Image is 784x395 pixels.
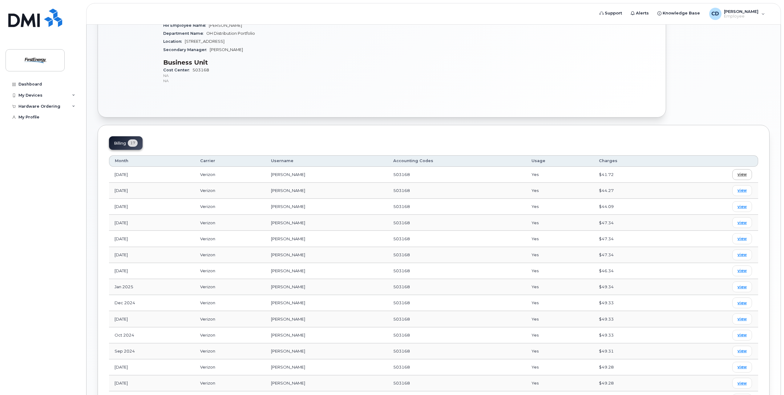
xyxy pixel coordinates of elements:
th: Carrier [195,155,265,166]
span: [STREET_ADDRESS] [185,39,224,44]
th: Usage [526,155,593,166]
span: [PERSON_NAME] [209,23,242,28]
td: Yes [526,199,593,215]
td: [PERSON_NAME] [265,375,388,391]
td: [PERSON_NAME] [265,167,388,183]
td: Yes [526,247,593,263]
td: [PERSON_NAME] [265,279,388,295]
td: Verizon [195,327,265,343]
div: $49.33 [599,300,668,306]
td: [DATE] [109,199,195,215]
div: $49.28 [599,380,668,386]
td: Yes [526,279,593,295]
a: view [732,217,752,228]
td: Yes [526,231,593,247]
td: [PERSON_NAME] [265,263,388,279]
span: 503168 [393,300,410,305]
td: Yes [526,327,593,343]
p: NA [163,78,405,83]
a: view [732,185,752,196]
td: [PERSON_NAME] [265,183,388,199]
span: Cost Center [163,68,192,72]
span: [PERSON_NAME] [210,47,243,52]
p: NA [163,73,405,78]
a: view [732,378,752,389]
td: Oct 2024 [109,327,195,343]
span: view [738,364,747,370]
td: Verizon [195,247,265,263]
div: $47.34 [599,220,668,226]
span: view [738,188,747,193]
td: Yes [526,343,593,359]
td: Yes [526,375,593,391]
span: Knowledge Base [663,10,700,16]
span: Support [605,10,622,16]
th: Month [109,155,195,166]
a: view [732,169,752,180]
span: view [738,300,747,306]
td: [DATE] [109,359,195,375]
span: Employee [724,14,758,19]
td: [DATE] [109,247,195,263]
span: Secondary Manager [163,47,210,52]
td: Yes [526,295,593,311]
span: 503168 [393,333,410,337]
td: Verizon [195,199,265,215]
div: $44.27 [599,188,668,194]
span: view [738,381,747,386]
h3: Business Unit [163,59,405,66]
span: 503168 [393,220,410,225]
span: Department Name [163,31,206,36]
td: [DATE] [109,183,195,199]
td: [DATE] [109,375,195,391]
td: Verizon [195,231,265,247]
td: Jan 2025 [109,279,195,295]
td: [PERSON_NAME] [265,327,388,343]
td: Verizon [195,359,265,375]
th: Username [265,155,388,166]
span: view [738,348,747,354]
div: $47.34 [599,236,668,242]
a: view [732,297,752,308]
span: view [738,252,747,257]
td: Verizon [195,311,265,327]
a: view [732,362,752,373]
td: Yes [526,167,593,183]
a: view [732,233,752,244]
th: Charges [593,155,673,166]
th: Accounting Codes [388,155,526,166]
td: [PERSON_NAME] [265,359,388,375]
td: Sep 2024 [109,343,195,359]
span: view [738,268,747,273]
td: [PERSON_NAME] [265,199,388,215]
span: 503168 [393,172,410,177]
a: view [732,313,752,324]
td: Yes [526,183,593,199]
td: Yes [526,215,593,231]
td: [DATE] [109,167,195,183]
td: [PERSON_NAME] [265,311,388,327]
span: [PERSON_NAME] [724,9,758,14]
td: [PERSON_NAME] [265,295,388,311]
td: Dec 2024 [109,295,195,311]
span: 503168 [393,317,410,321]
td: Yes [526,263,593,279]
span: Location [163,39,185,44]
td: [PERSON_NAME] [265,343,388,359]
td: Verizon [195,183,265,199]
td: [PERSON_NAME] [265,247,388,263]
a: Support [595,7,626,19]
span: 503168 [393,204,410,209]
span: OH Distribution Portfolio [206,31,255,36]
a: view [732,330,752,341]
span: 503168 [393,236,410,241]
td: Yes [526,359,593,375]
div: $49.34 [599,284,668,290]
span: view [738,316,747,322]
td: Verizon [195,215,265,231]
a: view [732,265,752,276]
td: [DATE] [109,311,195,327]
td: Verizon [195,375,265,391]
div: $49.31 [599,348,668,354]
span: Alerts [636,10,649,16]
